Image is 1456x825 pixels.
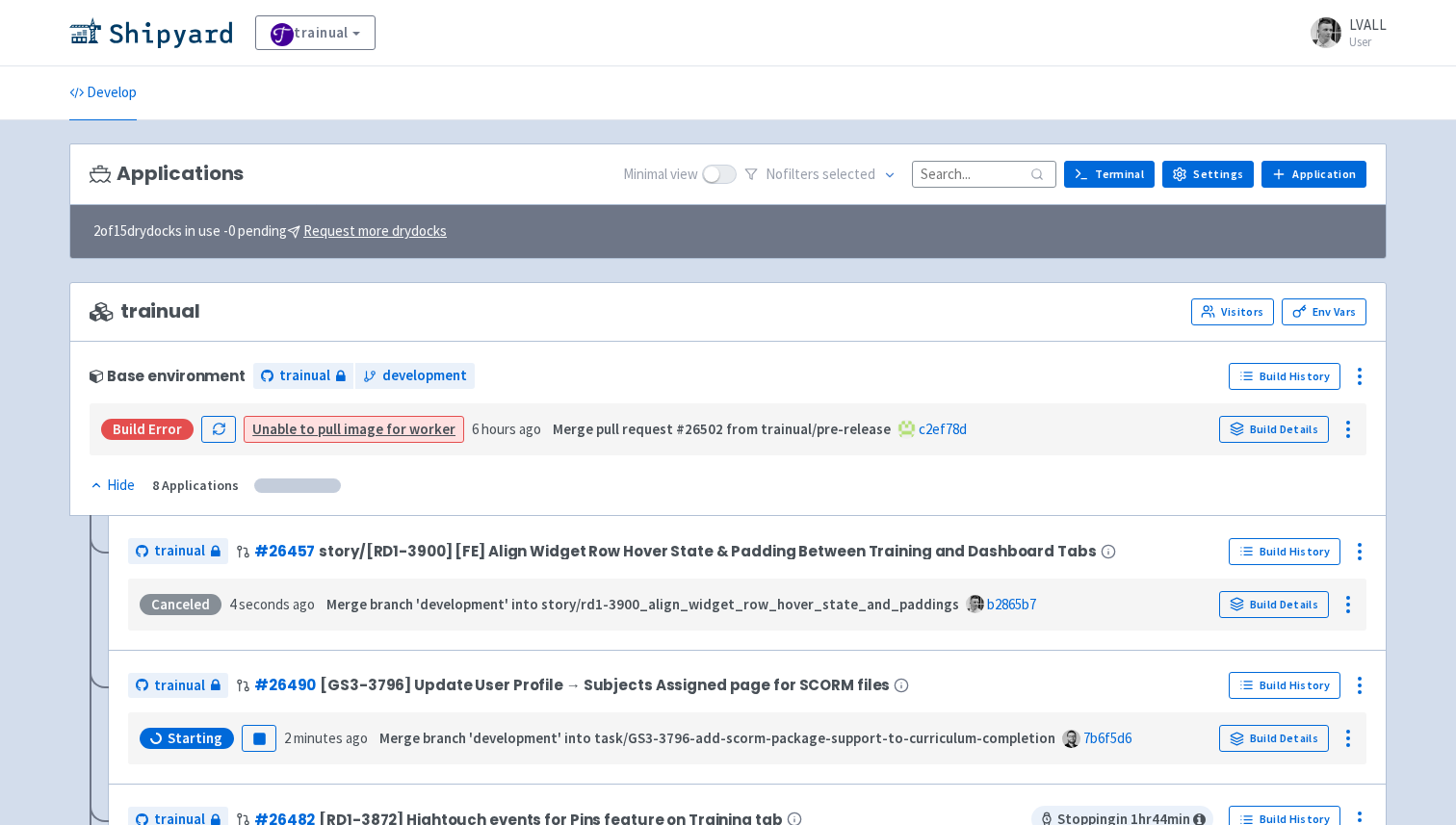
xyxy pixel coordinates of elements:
a: Unable to pull image for worker [252,420,455,438]
h3: Applications [90,163,244,185]
a: #26490 [254,675,316,695]
strong: Merge pull request #26502 from trainual/pre-release [553,420,891,438]
a: Terminal [1064,161,1155,188]
a: Build History [1229,538,1340,565]
span: development [382,365,467,387]
a: Env Vars [1282,298,1366,325]
button: Pause [242,725,276,752]
time: 2 minutes ago [284,729,368,747]
a: trainual [255,15,376,50]
a: Build Details [1219,591,1329,618]
span: Minimal view [623,164,698,186]
strong: Merge branch 'development' into story/rd1-3900_align_widget_row_hover_state_and_paddings [326,595,959,613]
div: Build Error [101,419,194,440]
span: 2 of 15 drydocks in use - 0 pending [93,220,447,243]
div: Hide [90,475,135,497]
span: Starting [168,729,222,748]
a: Visitors [1191,298,1274,325]
span: LVALL [1349,15,1387,34]
a: Application [1261,161,1366,188]
span: [GS3-3796] Update User Profile → Subjects Assigned page for SCORM files [320,677,890,693]
u: Request more drydocks [303,221,447,240]
span: trainual [279,365,330,387]
span: trainual [90,300,200,322]
a: Build History [1229,672,1340,699]
a: Settings [1162,161,1254,188]
a: trainual [128,673,228,699]
a: #26457 [254,541,315,561]
input: Search... [912,161,1056,187]
div: Canceled [140,594,221,615]
small: User [1349,36,1387,48]
a: b2865b7 [987,595,1036,613]
span: No filter s [766,164,875,186]
img: Shipyard logo [69,17,232,48]
a: Build History [1229,363,1340,390]
a: Build Details [1219,416,1329,443]
time: 4 seconds ago [229,595,315,613]
a: c2ef78d [919,420,967,438]
div: Base environment [90,368,246,384]
span: trainual [154,675,205,697]
a: trainual [128,538,228,564]
span: story/[RD1-3900] [FE] Align Widget Row Hover State & Padding Between Training and Dashboard Tabs [319,543,1096,559]
span: selected [822,165,875,183]
time: 6 hours ago [472,420,541,438]
strong: Merge branch 'development' into task/GS3-3796-add-scorm-package-support-to-curriculum-completion [379,729,1055,747]
a: trainual [253,363,353,389]
a: development [355,363,475,389]
a: Build Details [1219,725,1329,752]
a: LVALL User [1299,17,1387,48]
a: Develop [69,66,137,120]
div: 8 Applications [152,475,239,497]
span: trainual [154,540,205,562]
button: Hide [90,475,137,497]
a: 7b6f5d6 [1083,729,1131,747]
